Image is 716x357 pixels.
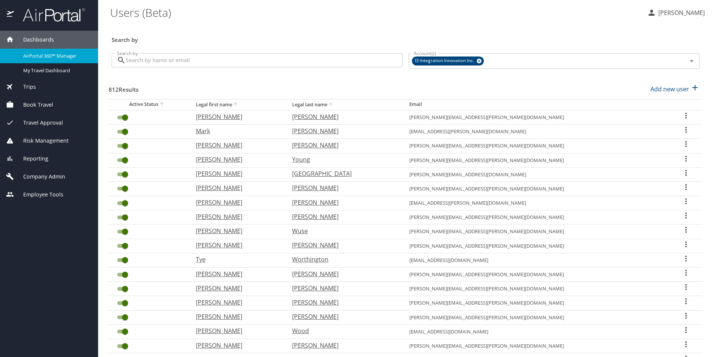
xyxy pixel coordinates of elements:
[196,298,277,307] p: [PERSON_NAME]
[196,183,277,192] p: [PERSON_NAME]
[403,139,670,153] td: [PERSON_NAME][EMAIL_ADDRESS][PERSON_NAME][DOMAIN_NAME]
[196,112,277,121] p: [PERSON_NAME]
[686,56,697,66] button: Open
[190,99,286,110] th: Legal first name
[14,83,36,91] span: Trips
[403,167,670,181] td: [PERSON_NAME][EMAIL_ADDRESS][DOMAIN_NAME]
[109,99,190,110] th: Active Status
[14,155,48,163] span: Reporting
[196,341,277,350] p: [PERSON_NAME]
[15,7,85,22] img: airportal-logo.png
[292,284,394,293] p: [PERSON_NAME]
[403,99,670,110] th: Email
[292,298,394,307] p: [PERSON_NAME]
[403,324,670,339] td: [EMAIL_ADDRESS][DOMAIN_NAME]
[327,101,335,109] button: sort
[14,36,54,44] span: Dashboards
[196,241,277,250] p: [PERSON_NAME]
[196,126,277,135] p: Mark
[403,239,670,253] td: [PERSON_NAME][EMAIL_ADDRESS][PERSON_NAME][DOMAIN_NAME]
[403,125,670,139] td: [EMAIL_ADDRESS][PERSON_NAME][DOMAIN_NAME]
[403,181,670,196] td: [PERSON_NAME][EMAIL_ADDRESS][PERSON_NAME][DOMAIN_NAME]
[403,153,670,167] td: [PERSON_NAME][EMAIL_ADDRESS][PERSON_NAME][DOMAIN_NAME]
[292,198,394,207] p: [PERSON_NAME]
[292,126,394,135] p: [PERSON_NAME]
[232,101,240,109] button: sort
[196,269,277,278] p: [PERSON_NAME]
[196,255,277,264] p: Tye
[650,85,689,94] p: Add new user
[292,326,394,335] p: Wood
[292,255,394,264] p: Worthington
[14,101,53,109] span: Book Travel
[403,210,670,225] td: [PERSON_NAME][EMAIL_ADDRESS][PERSON_NAME][DOMAIN_NAME]
[7,7,15,22] img: icon-airportal.png
[109,81,139,94] h3: 812 Results
[403,110,670,124] td: [PERSON_NAME][EMAIL_ADDRESS][PERSON_NAME][DOMAIN_NAME]
[403,296,670,310] td: [PERSON_NAME][EMAIL_ADDRESS][PERSON_NAME][DOMAIN_NAME]
[656,8,705,17] p: [PERSON_NAME]
[292,112,394,121] p: [PERSON_NAME]
[196,312,277,321] p: [PERSON_NAME]
[292,241,394,250] p: [PERSON_NAME]
[412,57,479,65] span: I3-Integration Innovation Inc.
[14,137,69,145] span: Risk Management
[292,312,394,321] p: [PERSON_NAME]
[403,282,670,296] td: [PERSON_NAME][EMAIL_ADDRESS][PERSON_NAME][DOMAIN_NAME]
[14,190,63,199] span: Employee Tools
[196,326,277,335] p: [PERSON_NAME]
[14,173,65,181] span: Company Admin
[196,198,277,207] p: [PERSON_NAME]
[286,99,403,110] th: Legal last name
[403,310,670,324] td: [PERSON_NAME][EMAIL_ADDRESS][PERSON_NAME][DOMAIN_NAME]
[112,31,700,44] h3: Search by
[403,339,670,353] td: [PERSON_NAME][EMAIL_ADDRESS][PERSON_NAME][DOMAIN_NAME]
[644,6,708,19] button: [PERSON_NAME]
[14,119,63,127] span: Travel Approval
[110,1,641,24] h1: Users (Beta)
[196,155,277,164] p: [PERSON_NAME]
[158,101,166,108] button: sort
[196,212,277,221] p: [PERSON_NAME]
[292,169,394,178] p: [GEOGRAPHIC_DATA]
[196,226,277,235] p: [PERSON_NAME]
[196,141,277,150] p: [PERSON_NAME]
[292,212,394,221] p: [PERSON_NAME]
[412,57,484,65] div: I3-Integration Innovation Inc.
[403,196,670,210] td: [EMAIL_ADDRESS][PERSON_NAME][DOMAIN_NAME]
[647,81,703,97] button: Add new user
[292,155,394,164] p: Young
[196,284,277,293] p: [PERSON_NAME]
[23,52,89,59] span: AirPortal 360™ Manager
[403,268,670,282] td: [PERSON_NAME][EMAIL_ADDRESS][PERSON_NAME][DOMAIN_NAME]
[403,253,670,267] td: [EMAIL_ADDRESS][DOMAIN_NAME]
[403,225,670,239] td: [PERSON_NAME][EMAIL_ADDRESS][PERSON_NAME][DOMAIN_NAME]
[292,183,394,192] p: [PERSON_NAME]
[292,141,394,150] p: [PERSON_NAME]
[292,226,394,235] p: Wuse
[23,67,89,74] span: My Travel Dashboard
[126,53,403,67] input: Search by name or email
[196,169,277,178] p: [PERSON_NAME]
[292,341,394,350] p: [PERSON_NAME]
[292,269,394,278] p: [PERSON_NAME]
